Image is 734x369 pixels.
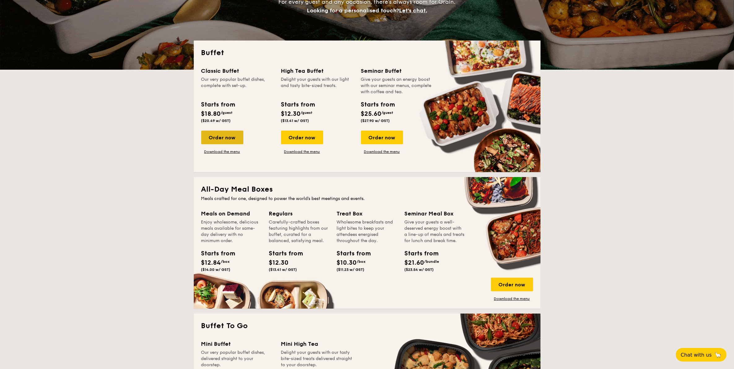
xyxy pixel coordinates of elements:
div: Starts from [361,100,395,109]
div: Classic Buffet [201,67,274,75]
div: Starts from [201,249,229,258]
div: Order now [201,131,243,144]
span: /box [221,259,230,264]
span: /guest [301,111,313,115]
a: Download the menu [201,149,243,154]
span: /box [357,259,366,264]
div: Order now [491,278,533,291]
span: $21.60 [405,259,424,267]
span: Chat with us [681,352,712,358]
h2: All-Day Meal Boxes [201,184,533,194]
div: Mini Buffet [201,340,274,348]
div: Carefully-crafted boxes featuring highlights from our buffet, curated for a balanced, satisfying ... [269,219,329,244]
a: Download the menu [281,149,323,154]
div: Starts from [337,249,365,258]
div: Mini High Tea [281,340,354,348]
div: Give your guests a well-deserved energy boost with a line-up of meals and treats for lunch and br... [405,219,465,244]
div: Starts from [405,249,432,258]
div: Order now [281,131,323,144]
span: /guest [221,111,233,115]
div: Regulars [269,209,329,218]
span: Looking for a personalised touch? [307,7,399,14]
div: Order now [361,131,403,144]
h2: Buffet To Go [201,321,533,331]
span: ($27.90 w/ GST) [361,119,390,123]
div: Give your guests an energy boost with our seminar menus, complete with coffee and tea. [361,76,433,95]
span: Let's chat. [399,7,427,14]
div: Starts from [201,100,235,109]
div: High Tea Buffet [281,67,354,75]
span: ($20.49 w/ GST) [201,119,231,123]
span: /bundle [424,259,439,264]
div: Seminar Buffet [361,67,433,75]
div: Wholesome breakfasts and light bites to keep your attendees energised throughout the day. [337,219,397,244]
a: Download the menu [491,296,533,301]
span: $25.60 [361,110,382,118]
span: ($23.54 w/ GST) [405,267,434,272]
div: Starts from [269,249,297,258]
div: Delight your guests with our tasty bite-sized treats delivered straight to your doorstep. [281,349,354,368]
div: Our very popular buffet dishes, complete with set-up. [201,76,274,95]
span: $12.30 [281,110,301,118]
div: Seminar Meal Box [405,209,465,218]
span: ($14.00 w/ GST) [201,267,231,272]
div: Our very popular buffet dishes, delivered straight to your doorstep. [201,349,274,368]
span: /guest [382,111,393,115]
span: 🦙 [714,351,722,358]
button: Chat with us🦙 [676,348,727,362]
span: ($13.41 w/ GST) [281,119,309,123]
span: $12.84 [201,259,221,267]
span: $12.30 [269,259,289,267]
span: $18.80 [201,110,221,118]
div: Enjoy wholesome, delicious meals available for same-day delivery with no minimum order. [201,219,262,244]
span: $10.30 [337,259,357,267]
div: Meals crafted for one, designed to power the world's best meetings and events. [201,196,533,202]
span: ($13.41 w/ GST) [269,267,297,272]
div: Meals on Demand [201,209,262,218]
div: Starts from [281,100,315,109]
a: Download the menu [361,149,403,154]
div: Treat Box [337,209,397,218]
div: Delight your guests with our light and tasty bite-sized treats. [281,76,354,95]
span: ($11.23 w/ GST) [337,267,365,272]
h2: Buffet [201,48,533,58]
